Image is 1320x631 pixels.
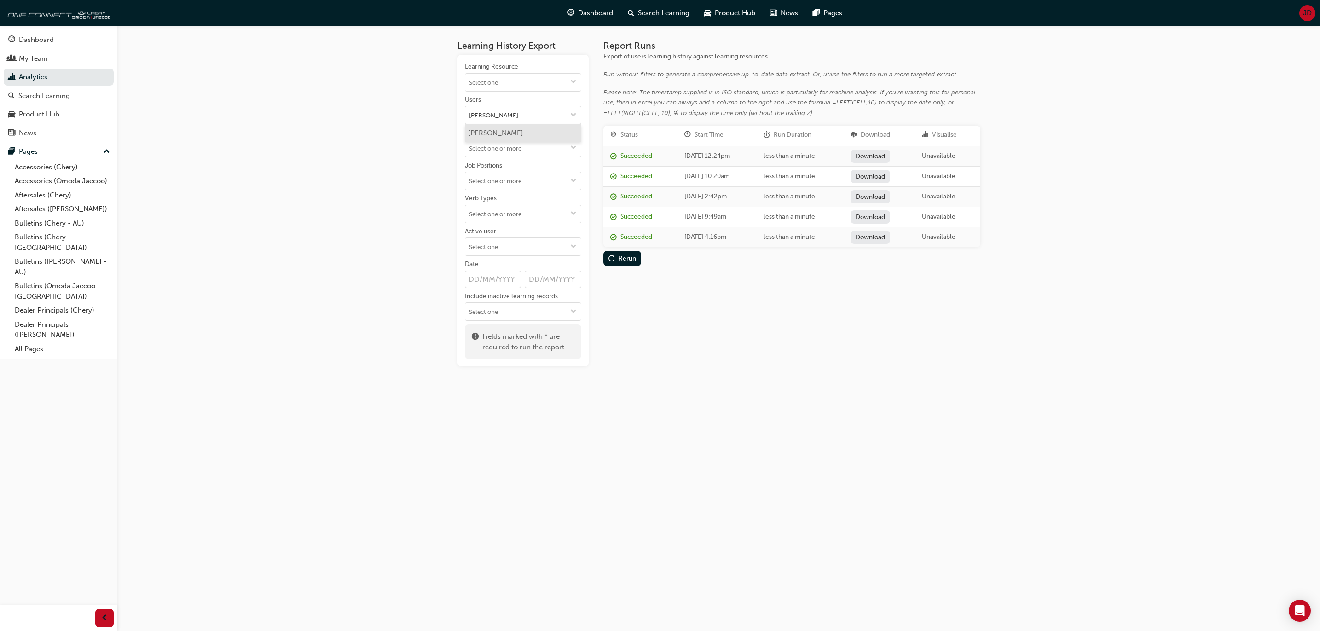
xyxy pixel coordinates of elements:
div: Run without filters to generate a comprehensive up-to-date data extract. Or, utilise the filters ... [603,69,980,80]
a: Accessories (Omoda Jaecoo) [11,174,114,188]
button: Pages [4,143,114,160]
div: less than a minute [764,171,837,182]
a: Bulletins ([PERSON_NAME] - AU) [11,255,114,279]
div: [DATE] 4:16pm [684,232,750,243]
a: guage-iconDashboard [560,4,620,23]
a: Download [851,231,891,244]
div: Download [861,130,890,140]
button: toggle menu [566,106,581,124]
a: Search Learning [4,87,114,104]
div: Open Intercom Messenger [1289,600,1311,622]
span: report_succeeded-icon [610,193,617,201]
div: Search Learning [18,91,70,101]
div: less than a minute [764,191,837,202]
span: down-icon [570,210,577,218]
span: exclaim-icon [472,331,479,352]
li: [PERSON_NAME] [465,124,581,142]
div: Date [465,260,479,269]
a: Analytics [4,69,114,86]
span: search-icon [628,7,634,19]
span: Fields marked with * are required to run the report. [482,331,574,352]
input: Job Positionstoggle menu [465,172,581,190]
div: Learning Resource [465,62,518,71]
input: Date [465,271,521,288]
a: My Team [4,50,114,67]
span: news-icon [8,129,15,138]
a: news-iconNews [763,4,805,23]
span: duration-icon [764,131,770,139]
a: Aftersales ([PERSON_NAME]) [11,202,114,216]
span: Unavailable [922,172,955,180]
span: report_succeeded-icon [610,153,617,161]
div: [DATE] 10:20am [684,171,750,182]
button: toggle menu [566,238,581,255]
div: Active user [465,227,496,236]
input: Organisationstoggle menu [465,139,581,157]
a: Dealer Principals ([PERSON_NAME]) [11,318,114,342]
div: [DATE] 9:49am [684,212,750,222]
div: News [19,128,36,139]
span: Export of users learning history against learning resources. [603,52,769,60]
span: down-icon [570,79,577,87]
div: Job Positions [465,161,502,170]
span: down-icon [570,308,577,316]
a: Download [851,150,891,163]
h3: Learning History Export [457,41,589,51]
div: Succeeded [620,171,652,182]
span: Pages [823,8,842,18]
span: report_succeeded-icon [610,173,617,181]
span: Unavailable [922,213,955,220]
a: car-iconProduct Hub [697,4,763,23]
span: up-icon [104,146,110,158]
a: Aftersales (Chery) [11,188,114,203]
a: Bulletins (Chery - AU) [11,216,114,231]
a: pages-iconPages [805,4,850,23]
span: Unavailable [922,152,955,160]
input: Active usertoggle menu [465,238,581,255]
div: Dashboard [19,35,54,45]
div: My Team [19,53,48,64]
a: All Pages [11,342,114,356]
a: Download [851,170,891,183]
a: Bulletins (Chery - [GEOGRAPHIC_DATA]) [11,230,114,255]
span: Unavailable [922,233,955,241]
input: Date [525,271,581,288]
span: Product Hub [715,8,755,18]
div: Succeeded [620,151,652,162]
a: search-iconSearch Learning [620,4,697,23]
input: Verb Typestoggle menu [465,205,581,223]
span: report_succeeded-icon [610,234,617,242]
div: Succeeded [620,212,652,222]
div: Succeeded [620,232,652,243]
span: clock-icon [684,131,691,139]
div: Status [620,130,638,140]
a: Product Hub [4,106,114,123]
div: Pages [19,146,38,157]
span: down-icon [570,112,577,120]
span: down-icon [570,145,577,152]
button: toggle menu [566,205,581,223]
div: Verb Types [465,194,497,203]
span: car-icon [8,110,15,119]
img: oneconnect [5,4,110,22]
button: toggle menu [566,74,581,91]
span: down-icon [570,178,577,185]
button: DashboardMy TeamAnalyticsSearch LearningProduct HubNews [4,29,114,143]
span: people-icon [8,55,15,63]
div: Please note: The timestamp supplied is in ISO standard, which is particularly for machine analysi... [603,87,980,119]
span: prev-icon [101,613,108,624]
span: pages-icon [8,148,15,156]
button: toggle menu [566,172,581,190]
h3: Report Runs [603,41,980,51]
button: JD [1299,5,1315,21]
span: target-icon [610,131,617,139]
div: Rerun [619,255,636,262]
div: Product Hub [19,109,59,120]
button: Rerun [603,251,642,266]
div: [DATE] 12:24pm [684,151,750,162]
span: replay-icon [608,255,615,263]
span: download-icon [851,131,857,139]
span: JD [1303,8,1312,18]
